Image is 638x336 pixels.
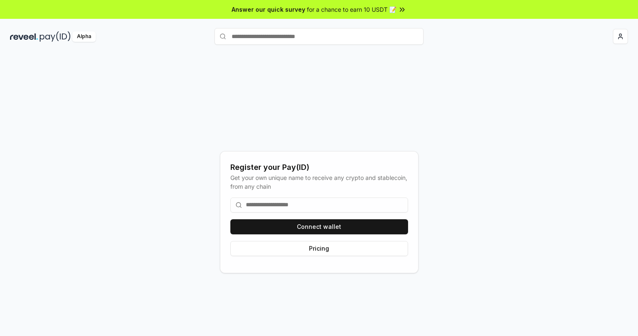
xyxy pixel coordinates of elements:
span: Answer our quick survey [232,5,305,14]
img: reveel_dark [10,31,38,42]
div: Register your Pay(ID) [230,162,408,173]
div: Get your own unique name to receive any crypto and stablecoin, from any chain [230,173,408,191]
img: pay_id [40,31,71,42]
button: Pricing [230,241,408,256]
button: Connect wallet [230,219,408,234]
div: Alpha [72,31,96,42]
span: for a chance to earn 10 USDT 📝 [307,5,396,14]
